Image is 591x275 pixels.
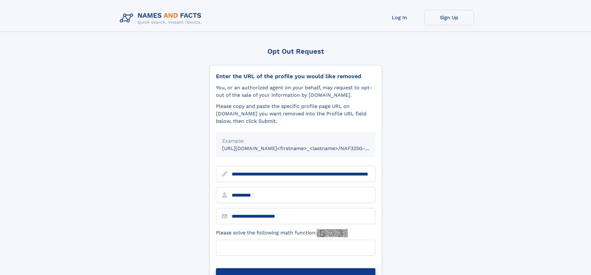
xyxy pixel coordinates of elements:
[222,145,387,151] small: [URL][DOMAIN_NAME]<firstname>_<lastname>/NAF325G-xxxxxxxx
[424,10,474,25] a: Sign Up
[117,10,207,27] img: Logo Names and Facts
[216,103,375,125] div: Please copy and paste the specific profile page URL on [DOMAIN_NAME] you want removed into the Pr...
[375,10,424,25] a: Log In
[222,137,369,145] div: Example:
[209,47,382,55] div: Opt Out Request
[216,229,348,237] label: Please solve the following math function:
[216,84,375,99] div: You, or an authorized agent on your behalf, may request to opt-out of the sale of your informatio...
[216,73,375,80] div: Enter the URL of the profile you would like removed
